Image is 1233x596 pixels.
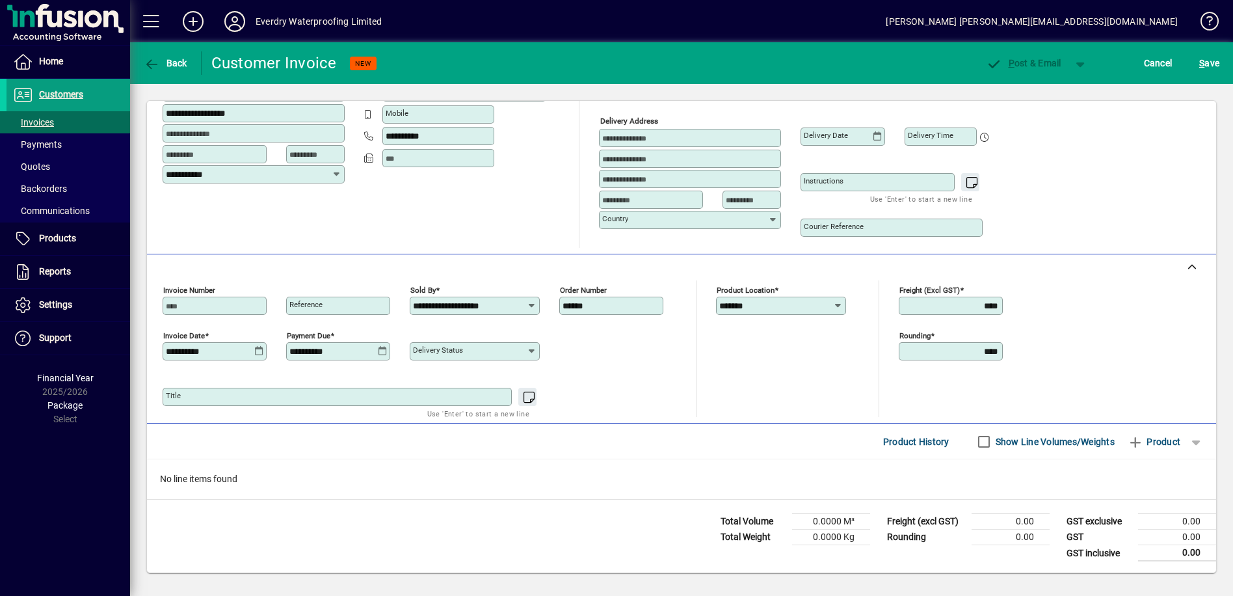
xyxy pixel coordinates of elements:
[163,331,205,340] mat-label: Invoice date
[886,11,1178,32] div: [PERSON_NAME] [PERSON_NAME][EMAIL_ADDRESS][DOMAIN_NAME]
[993,435,1115,448] label: Show Line Volumes/Weights
[39,266,71,277] span: Reports
[878,430,955,454] button: Product History
[1196,51,1223,75] button: Save
[1138,514,1216,530] td: 0.00
[1144,53,1173,74] span: Cancel
[7,223,130,255] a: Products
[881,530,972,545] td: Rounding
[804,222,864,231] mat-label: Courier Reference
[13,183,67,194] span: Backorders
[1199,58,1204,68] span: S
[972,530,1050,545] td: 0.00
[1191,3,1217,45] a: Knowledge Base
[792,514,870,530] td: 0.0000 M³
[39,89,83,100] span: Customers
[130,51,202,75] app-page-header-button: Back
[881,514,972,530] td: Freight (excl GST)
[39,299,72,310] span: Settings
[47,400,83,411] span: Package
[1060,545,1138,562] td: GST inclusive
[899,331,931,340] mat-label: Rounding
[1060,514,1138,530] td: GST exclusive
[7,178,130,200] a: Backorders
[1128,431,1180,452] span: Product
[172,10,214,33] button: Add
[714,530,792,545] td: Total Weight
[39,56,63,66] span: Home
[1141,51,1176,75] button: Cancel
[1138,530,1216,545] td: 0.00
[287,331,330,340] mat-label: Payment due
[560,286,607,295] mat-label: Order number
[211,53,337,74] div: Customer Invoice
[7,256,130,288] a: Reports
[427,406,529,421] mat-hint: Use 'Enter' to start a new line
[37,373,94,383] span: Financial Year
[1199,53,1219,74] span: ave
[256,11,382,32] div: Everdry Waterproofing Limited
[979,51,1068,75] button: Post & Email
[7,322,130,355] a: Support
[163,286,215,295] mat-label: Invoice number
[804,131,848,140] mat-label: Delivery date
[166,391,181,400] mat-label: Title
[1138,545,1216,562] td: 0.00
[289,300,323,309] mat-label: Reference
[1009,58,1014,68] span: P
[972,514,1050,530] td: 0.00
[410,286,436,295] mat-label: Sold by
[7,200,130,222] a: Communications
[870,191,972,206] mat-hint: Use 'Enter' to start a new line
[147,459,1216,499] div: No line items found
[13,117,54,128] span: Invoices
[804,176,843,185] mat-label: Instructions
[39,233,76,243] span: Products
[13,206,90,216] span: Communications
[883,431,949,452] span: Product History
[714,514,792,530] td: Total Volume
[413,345,463,355] mat-label: Delivery status
[899,286,960,295] mat-label: Freight (excl GST)
[386,109,408,118] mat-label: Mobile
[7,111,130,133] a: Invoices
[602,214,628,223] mat-label: Country
[986,58,1061,68] span: ost & Email
[717,286,775,295] mat-label: Product location
[13,139,62,150] span: Payments
[7,46,130,78] a: Home
[7,289,130,321] a: Settings
[792,530,870,545] td: 0.0000 Kg
[214,10,256,33] button: Profile
[7,133,130,156] a: Payments
[1121,430,1187,454] button: Product
[7,156,130,178] a: Quotes
[1060,530,1138,545] td: GST
[13,161,50,172] span: Quotes
[355,59,371,68] span: NEW
[144,58,187,68] span: Back
[908,131,953,140] mat-label: Delivery time
[140,51,191,75] button: Back
[39,332,72,343] span: Support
